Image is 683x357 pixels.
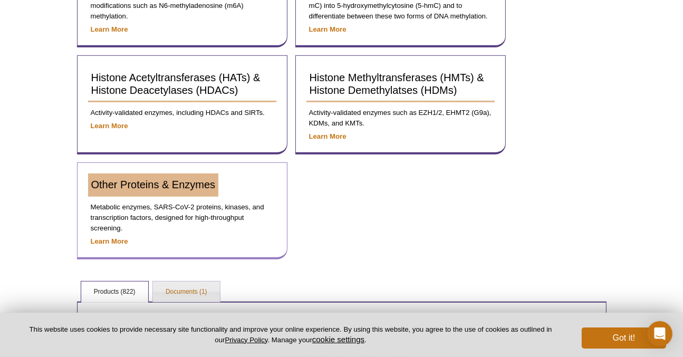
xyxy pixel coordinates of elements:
a: Learn More [91,25,128,33]
a: Documents (1) [153,282,220,303]
a: Privacy Policy [225,336,267,344]
p: Activity-validated enzymes, including HDACs and SIRTs. [88,108,276,118]
a: Histone Acetyltransferases (HATs) & Histone Deacetylases (HDACs) [88,66,276,102]
p: Metabolic enzymes, SARS-CoV-2 proteins, kinases, and transcription factors, designed for high-thr... [88,202,276,234]
span: Histone Methyltransferases (HMTs) & Histone Demethylatses (HDMs) [310,72,484,96]
a: Learn More [309,25,347,33]
a: Learn More [91,122,128,130]
a: Learn More [91,237,128,245]
button: Got it! [582,327,666,349]
a: Other Proteins & Enzymes [88,173,219,197]
span: Histone Acetyltransferases (HATs) & Histone Deacetylases (HDACs) [91,72,261,96]
a: Products (822) [81,282,148,303]
p: This website uses cookies to provide necessary site functionality and improve your online experie... [17,325,564,345]
p: Activity-validated enzymes such as EZH1/2, EHMT2 (G9a), KDMs, and KMTs. [306,108,495,129]
div: Open Intercom Messenger [647,321,672,346]
button: cookie settings [312,335,364,344]
a: Learn More [309,132,347,140]
span: Other Proteins & Enzymes [91,179,216,190]
a: Histone Methyltransferases (HMTs) & Histone Demethylatses (HDMs) [306,66,495,102]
